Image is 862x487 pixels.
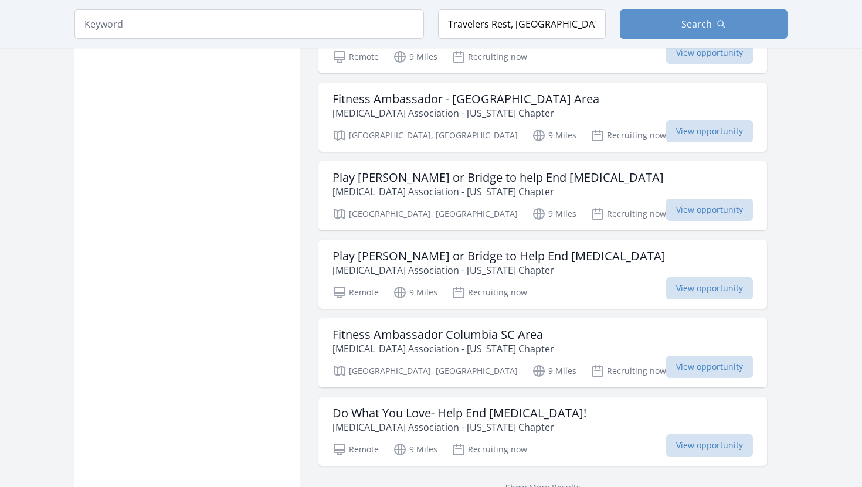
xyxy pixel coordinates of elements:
[438,9,606,39] input: Location
[332,50,379,64] p: Remote
[666,199,753,221] span: View opportunity
[666,120,753,142] span: View opportunity
[590,364,666,378] p: Recruiting now
[332,207,518,221] p: [GEOGRAPHIC_DATA], [GEOGRAPHIC_DATA]
[332,171,664,185] h3: Play [PERSON_NAME] or Bridge to help End [MEDICAL_DATA]
[620,9,788,39] button: Search
[666,356,753,378] span: View opportunity
[332,185,664,199] p: [MEDICAL_DATA] Association - [US_STATE] Chapter
[318,161,767,230] a: Play [PERSON_NAME] or Bridge to help End [MEDICAL_DATA] [MEDICAL_DATA] Association - [US_STATE] C...
[393,442,437,457] p: 9 Miles
[332,342,554,356] p: [MEDICAL_DATA] Association - [US_STATE] Chapter
[332,92,599,106] h3: Fitness Ambassador - [GEOGRAPHIC_DATA] Area
[532,364,576,378] p: 9 Miles
[452,50,527,64] p: Recruiting now
[318,240,767,309] a: Play [PERSON_NAME] or Bridge to Help End [MEDICAL_DATA] [MEDICAL_DATA] Association - [US_STATE] C...
[452,285,527,299] p: Recruiting now
[332,364,518,378] p: [GEOGRAPHIC_DATA], [GEOGRAPHIC_DATA]
[332,285,379,299] p: Remote
[332,420,586,434] p: [MEDICAL_DATA] Association - [US_STATE] Chapter
[332,249,666,263] h3: Play [PERSON_NAME] or Bridge to Help End [MEDICAL_DATA]
[452,442,527,457] p: Recruiting now
[318,318,767,387] a: Fitness Ambassador Columbia SC Area [MEDICAL_DATA] Association - [US_STATE] Chapter [GEOGRAPHIC_D...
[318,397,767,466] a: Do What You Love- Help End [MEDICAL_DATA]! [MEDICAL_DATA] Association - [US_STATE] Chapter Remote...
[590,207,666,221] p: Recruiting now
[332,263,666,277] p: [MEDICAL_DATA] Association - [US_STATE] Chapter
[590,128,666,142] p: Recruiting now
[532,128,576,142] p: 9 Miles
[666,434,753,457] span: View opportunity
[666,277,753,299] span: View opportunity
[332,442,379,457] p: Remote
[332,328,554,342] h3: Fitness Ambassador Columbia SC Area
[332,128,518,142] p: [GEOGRAPHIC_DATA], [GEOGRAPHIC_DATA]
[681,17,712,31] span: Search
[393,285,437,299] p: 9 Miles
[532,207,576,221] p: 9 Miles
[318,83,767,152] a: Fitness Ambassador - [GEOGRAPHIC_DATA] Area [MEDICAL_DATA] Association - [US_STATE] Chapter [GEOG...
[666,42,753,64] span: View opportunity
[393,50,437,64] p: 9 Miles
[332,406,586,420] h3: Do What You Love- Help End [MEDICAL_DATA]!
[74,9,424,39] input: Keyword
[332,106,599,120] p: [MEDICAL_DATA] Association - [US_STATE] Chapter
